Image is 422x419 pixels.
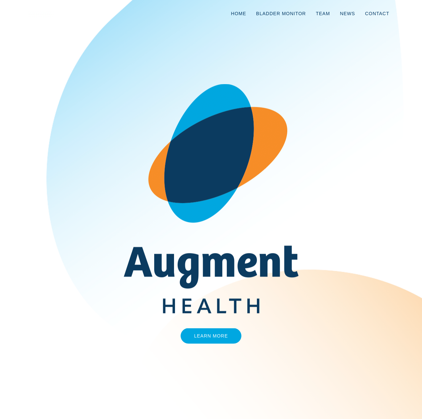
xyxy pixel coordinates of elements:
[226,3,251,24] a: Home
[360,3,394,24] a: Contact
[28,11,54,17] img: logo
[181,328,242,344] a: Learn More
[335,3,360,24] a: News
[311,3,335,24] a: Team
[251,3,311,24] a: Bladder Monitor
[119,84,303,314] img: AugmentHealth_FullColor_Transparent.png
